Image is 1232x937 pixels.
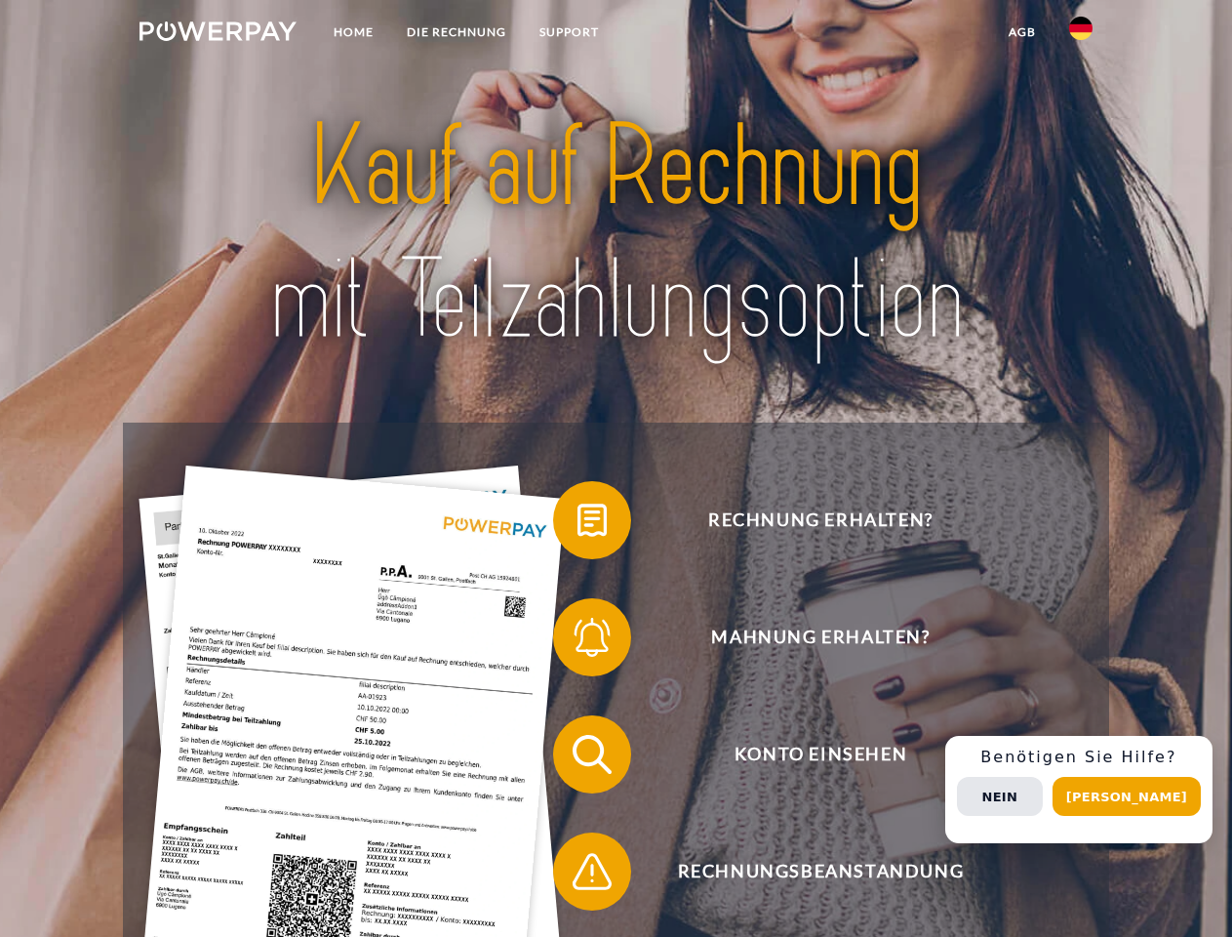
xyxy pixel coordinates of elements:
a: DIE RECHNUNG [390,15,523,50]
h3: Benötigen Sie Hilfe? [957,748,1201,767]
img: de [1069,17,1093,40]
img: qb_warning.svg [568,847,616,896]
button: Konto einsehen [553,715,1060,794]
button: Rechnungsbeanstandung [553,833,1060,911]
span: Mahnung erhalten? [581,598,1059,676]
span: Rechnungsbeanstandung [581,833,1059,911]
button: [PERSON_NAME] [1053,777,1201,816]
div: Schnellhilfe [945,736,1212,843]
a: Home [317,15,390,50]
button: Rechnung erhalten? [553,481,1060,559]
a: SUPPORT [523,15,616,50]
img: logo-powerpay-white.svg [139,21,297,41]
button: Nein [957,777,1043,816]
span: Rechnung erhalten? [581,481,1059,559]
a: agb [992,15,1053,50]
span: Konto einsehen [581,715,1059,794]
img: qb_search.svg [568,730,616,779]
img: title-powerpay_de.svg [186,94,1046,374]
img: qb_bell.svg [568,613,616,662]
img: qb_bill.svg [568,496,616,545]
button: Mahnung erhalten? [553,598,1060,676]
